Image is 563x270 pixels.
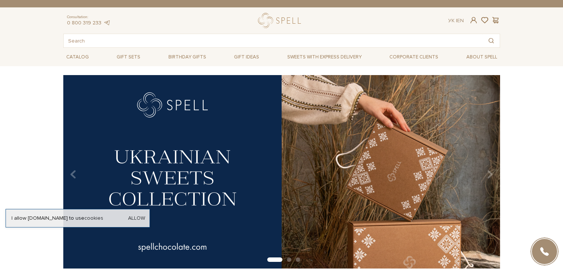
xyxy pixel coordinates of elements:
a: Allow [128,215,145,222]
a: Ук [448,17,455,24]
a: 0 800 319 233 [67,20,101,26]
div: I allow [DOMAIN_NAME] to use [6,215,150,222]
input: Search [64,34,483,47]
a: Corporate clients [386,51,441,63]
span: Birthday gifts [165,51,209,63]
span: Catalog [63,51,92,63]
a: logo [258,13,304,28]
button: Carousel Page 1 (Current Slide) [267,257,282,262]
span: Gift ideas [231,51,262,63]
span: Gift sets [114,51,143,63]
button: Carousel Page 2 [287,257,291,262]
a: cookies [84,215,103,221]
button: Search [483,34,500,47]
div: En [448,17,464,24]
span: About Spell [463,51,500,63]
div: Carousel Pagination [63,257,500,263]
a: Sweets with express delivery [284,51,365,63]
span: Consultation: [67,15,111,20]
span: | [456,17,457,24]
button: Carousel Page 3 [296,257,300,262]
a: telegram [103,20,111,26]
